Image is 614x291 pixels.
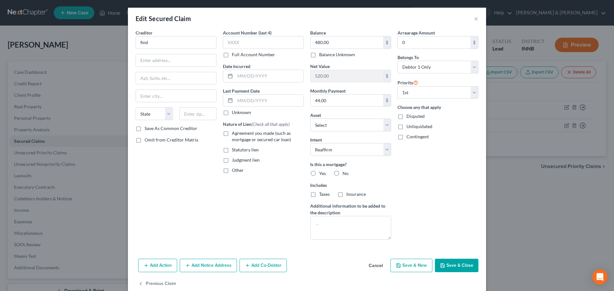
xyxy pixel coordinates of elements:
[232,167,244,173] span: Other
[223,29,272,36] label: Account Number (last 4)
[470,36,478,49] div: $
[319,51,355,58] label: Balance Unknown
[179,107,217,120] input: Enter zip...
[383,36,391,49] div: $
[232,51,275,58] label: Full Account Number
[310,182,391,188] label: Includes
[223,63,250,70] label: Date Incurred
[136,30,153,35] span: Creditor
[232,157,260,163] span: Judgment lien
[223,36,304,49] input: XXXX
[406,134,429,139] span: Contingent
[311,36,383,49] input: 0.00
[136,36,216,49] input: Search creditor by name...
[145,125,197,132] label: Save As Common Creditor
[136,14,191,23] div: Edit Secured Claim
[136,90,216,102] input: Enter city...
[383,95,391,107] div: $
[310,136,322,143] label: Intent
[398,79,418,86] label: Priority
[145,137,198,142] span: Omit from Creditor Matrix
[138,277,176,291] button: Previous Claim
[398,29,435,36] label: Arrearage Amount
[398,36,470,49] input: 0.00
[346,191,366,197] span: Insurance
[319,171,326,176] span: Yes
[474,15,478,22] button: ×
[235,95,303,107] input: MM/DD/YYYY
[136,54,216,66] input: Enter address...
[311,95,383,107] input: 0.00
[390,259,432,272] button: Save & New
[138,259,177,272] button: Add Action
[592,269,608,285] div: Open Intercom Messenger
[310,63,330,70] label: Net Value
[310,29,326,36] label: Balance
[223,88,260,94] label: Last Payment Date
[235,70,303,82] input: MM/DD/YYYY
[383,70,391,82] div: $
[232,130,291,142] span: Agreement you made (such as mortgage or secured car loan)
[342,171,349,176] span: No
[319,191,330,197] span: Taxes
[232,147,259,152] span: Statutory lien
[251,121,290,127] span: (Check all that apply)
[435,259,478,272] button: Save & Close
[180,259,237,272] button: Add Notice Address
[310,203,391,216] label: Additional information to be added to the description
[240,259,287,272] button: Add Co-Debtor
[406,124,432,129] span: Unliquidated
[310,112,321,118] span: Asset
[406,113,425,119] span: Disputed
[223,121,290,127] label: Nature of Lien
[232,109,251,116] label: Unknown
[398,55,419,60] span: Belongs To
[311,70,383,82] input: 0.00
[136,72,216,84] input: Apt, Suite, etc...
[310,161,391,168] label: Is this a mortgage?
[398,104,478,111] label: Choose any that apply
[310,88,346,94] label: Monthly Payment
[364,259,388,272] button: Cancel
